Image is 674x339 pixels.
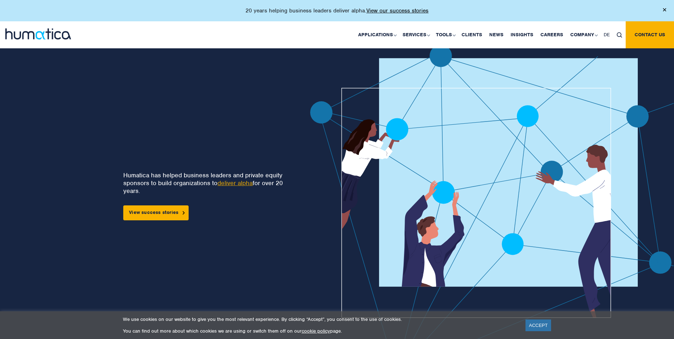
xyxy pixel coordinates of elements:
[537,21,567,48] a: Careers
[246,7,428,14] p: 20 years helping business leaders deliver alpha.
[123,205,189,220] a: View success stories
[600,21,613,48] a: DE
[507,21,537,48] a: Insights
[123,328,517,334] p: You can find out more about which cookies we are using or switch them off on our page.
[604,32,610,38] span: DE
[123,316,517,322] p: We use cookies on our website to give you the most relevant experience. By clicking “Accept”, you...
[355,21,399,48] a: Applications
[432,21,458,48] a: Tools
[5,28,71,39] img: logo
[525,319,551,331] a: ACCEPT
[399,21,432,48] a: Services
[486,21,507,48] a: News
[458,21,486,48] a: Clients
[617,32,622,38] img: search_icon
[123,171,287,195] p: Humatica has helped business leaders and private equity sponsors to build organizations to for ov...
[626,21,674,48] a: Contact us
[217,179,253,187] a: deliver alpha
[183,211,185,214] img: arrowicon
[567,21,600,48] a: Company
[302,328,330,334] a: cookie policy
[366,7,428,14] a: View our success stories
